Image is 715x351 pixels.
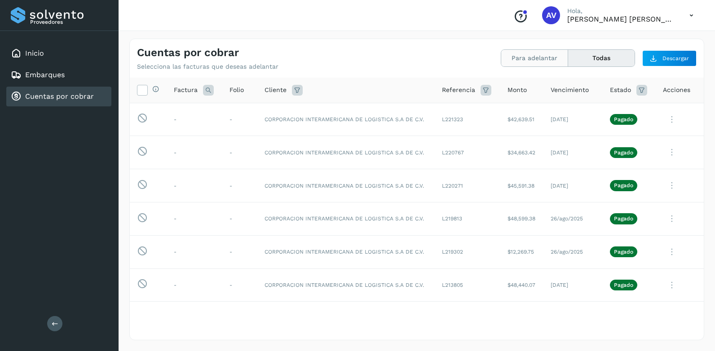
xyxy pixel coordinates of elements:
td: - [222,268,257,302]
td: CORPORACION INTERAMERICANA DE LOGISTICA S.A DE C.V. [257,268,435,302]
td: CORPORACION INTERAMERICANA DE LOGISTICA S.A DE C.V. [257,169,435,202]
td: [DATE] [543,136,603,169]
td: $12,269.75 [500,235,543,268]
td: CORPORACION INTERAMERICANA DE LOGISTICA S.A DE C.V. [257,302,435,335]
span: Acciones [663,85,690,95]
td: - [167,202,222,235]
p: Proveedores [30,19,108,25]
p: Pagado [614,182,633,189]
td: - [222,235,257,268]
h4: Cuentas por cobrar [137,46,239,59]
td: CORPORACION INTERAMERICANA DE LOGISTICA S.A DE C.V. [257,103,435,136]
td: - [167,268,222,302]
td: - [222,136,257,169]
p: Pagado [614,282,633,288]
a: Inicio [25,49,44,57]
span: Vencimiento [551,85,589,95]
td: L220767 [435,136,500,169]
p: Pagado [614,116,633,123]
td: CORPORACION INTERAMERICANA DE LOGISTICA S.A DE C.V. [257,136,435,169]
button: Todas [568,50,635,66]
a: Embarques [25,70,65,79]
span: Factura [174,85,198,95]
td: $14,196.38 [500,302,543,335]
td: - [167,169,222,202]
td: - [222,103,257,136]
td: $45,591.38 [500,169,543,202]
td: - [222,302,257,335]
td: - [167,235,222,268]
td: L220271 [435,169,500,202]
span: Cliente [265,85,287,95]
td: 22/abr/2025 [543,302,603,335]
td: 26/ago/2025 [543,202,603,235]
p: Pagado [614,149,633,156]
button: Para adelantar [501,50,568,66]
span: Descargar [662,54,689,62]
td: - [167,103,222,136]
p: Pagado [614,249,633,255]
td: - [222,202,257,235]
span: Monto [508,85,527,95]
td: L221323 [435,103,500,136]
td: $48,440.07 [500,268,543,302]
td: L219813 [435,202,500,235]
td: - [167,302,222,335]
td: L219302 [435,235,500,268]
p: Hola, [567,7,675,15]
div: Embarques [6,65,111,85]
td: - [167,136,222,169]
td: $42,639.51 [500,103,543,136]
a: Cuentas por cobrar [25,92,94,101]
span: Estado [610,85,631,95]
span: Referencia [442,85,475,95]
span: Folio [230,85,244,95]
td: L213805 [435,268,500,302]
td: CORPORACION INTERAMERICANA DE LOGISTICA S.A DE C.V. [257,202,435,235]
td: L210982 [435,302,500,335]
td: [DATE] [543,268,603,302]
td: [DATE] [543,103,603,136]
button: Descargar [642,50,697,66]
td: - [222,169,257,202]
p: Selecciona las facturas que deseas adelantar [137,63,278,70]
div: Inicio [6,44,111,63]
div: Cuentas por cobrar [6,87,111,106]
td: $48,599.38 [500,202,543,235]
td: CORPORACION INTERAMERICANA DE LOGISTICA S.A DE C.V. [257,235,435,268]
p: Alicia Villarreal Rosas [567,15,675,23]
td: [DATE] [543,169,603,202]
p: Pagado [614,215,633,222]
td: $34,663.42 [500,136,543,169]
td: 26/ago/2025 [543,235,603,268]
